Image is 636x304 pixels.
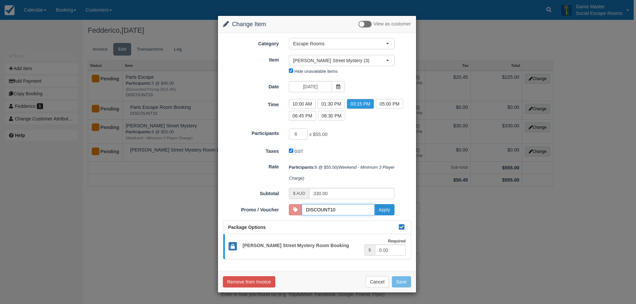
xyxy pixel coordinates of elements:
[289,165,396,181] em: (Weekend - Minimum 3 Player Charge)
[293,40,386,47] span: Escape Rooms
[289,128,308,140] input: Participants
[318,99,345,109] label: 01:30 PM
[374,204,395,215] button: Apply
[289,38,395,49] button: Escape Rooms
[218,146,284,155] label: Taxes
[238,243,364,248] h5: [PERSON_NAME] Street Mystery Room Booking
[369,248,371,252] small: $
[347,99,374,109] label: 03:15 PM
[293,57,386,64] span: [PERSON_NAME] Street Mystery (3)
[218,81,284,90] label: Date
[284,162,416,184] div: 6 @ $55.00
[218,188,284,197] label: Subtotal
[223,276,275,287] button: Remove from Invoice
[293,191,305,196] small: $ AUD
[294,69,338,74] label: Hide unavailable items
[218,128,284,137] label: Participants
[289,99,316,109] label: 10:00 AM
[218,54,284,64] label: Item
[376,99,403,109] label: 05:00 PM
[218,161,284,170] label: Rate
[228,225,266,230] span: Package Options
[373,22,411,27] span: View as customer
[218,204,284,213] label: Promo / Voucher
[218,99,284,108] label: Time
[392,276,411,287] button: Save
[223,234,411,259] a: [PERSON_NAME] Street Mystery Room Booking Required $
[388,239,405,243] strong: Required
[218,38,284,47] label: Category
[232,21,266,27] span: Change Item
[294,149,303,154] label: GST
[366,276,389,287] button: Cancel
[289,111,316,121] label: 06:45 PM
[318,111,345,121] label: 08:30 PM
[289,55,395,66] button: [PERSON_NAME] Street Mystery (3)
[289,165,315,170] strong: Participants
[309,132,327,137] span: x $55.00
